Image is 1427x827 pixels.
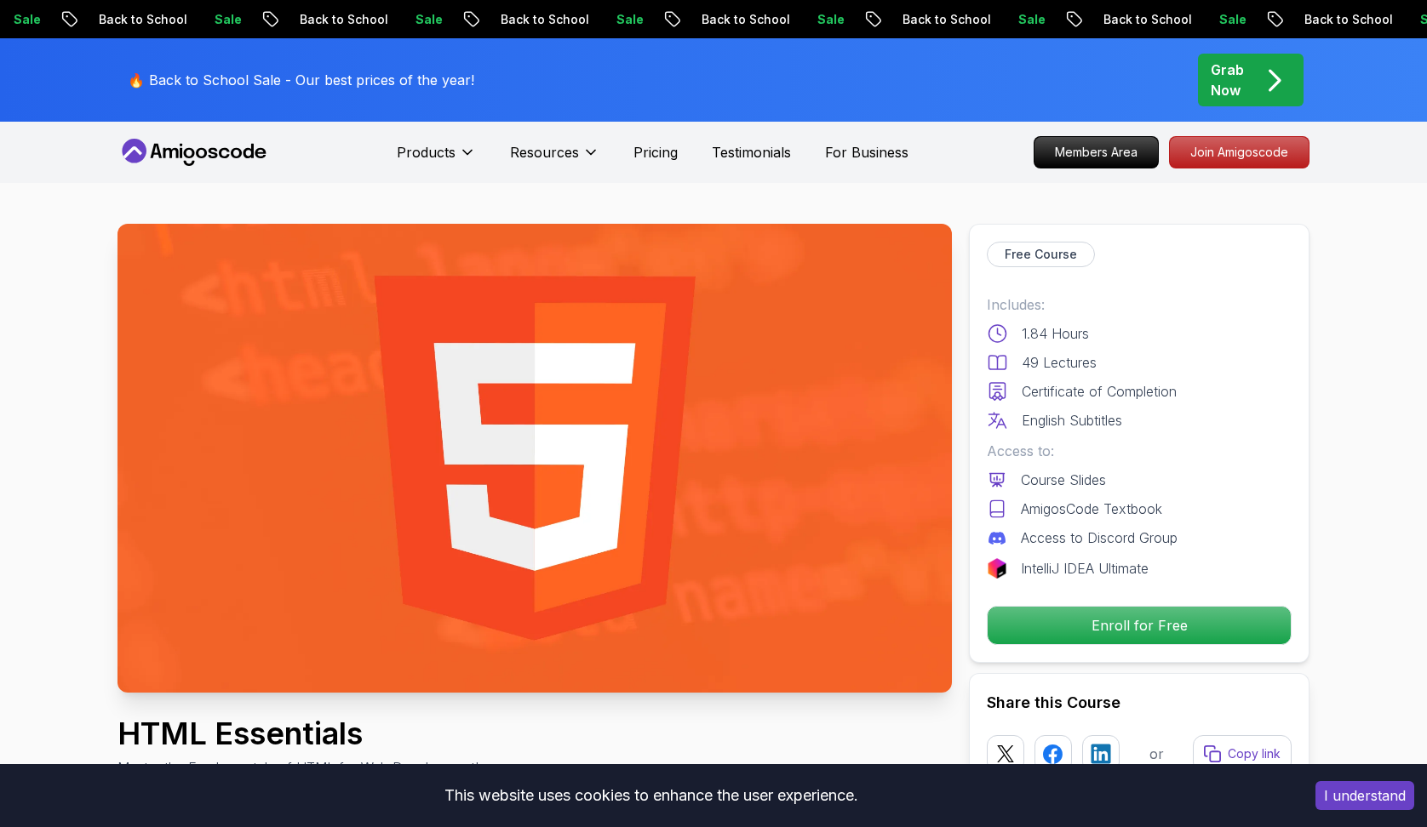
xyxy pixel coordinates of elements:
[1021,499,1162,519] p: AmigosCode Textbook
[1315,781,1414,810] button: Accept cookies
[1211,60,1244,100] p: Grab Now
[889,11,1005,28] p: Back to School
[688,11,804,28] p: Back to School
[712,142,791,163] a: Testimonials
[1169,136,1310,168] a: Join Amigoscode
[988,607,1291,644] p: Enroll for Free
[1021,470,1106,490] p: Course Slides
[487,11,603,28] p: Back to School
[117,224,952,693] img: html-for-beginners_thumbnail
[1149,744,1164,764] p: or
[1206,11,1260,28] p: Sale
[13,777,1290,814] div: This website uses cookies to enhance the user experience.
[1022,381,1177,402] p: Certificate of Completion
[987,691,1292,715] h2: Share this Course
[1034,136,1159,168] a: Members Area
[1005,11,1059,28] p: Sale
[1034,137,1158,168] p: Members Area
[286,11,402,28] p: Back to School
[397,142,476,176] button: Products
[633,142,678,163] a: Pricing
[510,142,599,176] button: Resources
[1022,352,1097,373] p: 49 Lectures
[603,11,657,28] p: Sale
[1090,11,1206,28] p: Back to School
[1022,410,1122,431] p: English Subtitles
[117,757,479,778] p: Master the Fundamentals of HTML for Web Development!
[85,11,201,28] p: Back to School
[987,294,1292,315] p: Includes:
[987,558,1007,579] img: jetbrains logo
[201,11,255,28] p: Sale
[1170,137,1309,168] p: Join Amigoscode
[402,11,456,28] p: Sale
[987,606,1292,645] button: Enroll for Free
[1291,11,1407,28] p: Back to School
[825,142,908,163] a: For Business
[987,441,1292,461] p: Access to:
[804,11,858,28] p: Sale
[128,70,474,90] p: 🔥 Back to School Sale - Our best prices of the year!
[1005,246,1077,263] p: Free Course
[1022,323,1089,344] p: 1.84 Hours
[1021,528,1178,548] p: Access to Discord Group
[117,716,479,750] h1: HTML Essentials
[1021,558,1149,579] p: IntelliJ IDEA Ultimate
[1193,735,1292,773] button: Copy link
[510,142,579,163] p: Resources
[1228,745,1281,762] p: Copy link
[397,142,456,163] p: Products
